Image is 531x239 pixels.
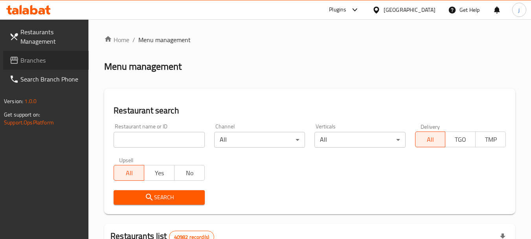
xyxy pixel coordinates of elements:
button: Search [114,190,204,205]
label: Delivery [421,124,440,129]
input: Search for restaurant name or ID.. [114,132,204,148]
span: All [117,167,141,179]
nav: breadcrumb [104,35,515,44]
div: Plugins [329,5,346,15]
span: Get support on: [4,109,40,120]
span: TGO [448,134,472,145]
span: TMP [479,134,503,145]
span: Restaurants Management [20,27,83,46]
div: All [314,132,405,148]
a: Restaurants Management [3,22,89,51]
span: Menu management [138,35,191,44]
button: All [415,132,446,147]
span: 1.0.0 [24,96,37,106]
button: No [174,165,205,181]
a: Branches [3,51,89,70]
h2: Menu management [104,60,182,73]
button: TGO [445,132,476,147]
div: [GEOGRAPHIC_DATA] [384,6,435,14]
span: No [178,167,202,179]
button: Yes [144,165,175,181]
span: All [419,134,443,145]
button: All [114,165,144,181]
span: Branches [20,56,83,65]
li: / [132,35,135,44]
a: Home [104,35,129,44]
button: TMP [475,132,506,147]
span: Search [120,193,198,202]
label: Upsell [119,157,134,163]
a: Support.OpsPlatform [4,117,54,128]
span: Version: [4,96,23,106]
span: Yes [147,167,171,179]
h2: Restaurant search [114,105,506,117]
span: Search Branch Phone [20,74,83,84]
a: Search Branch Phone [3,70,89,89]
div: All [214,132,305,148]
span: j [518,6,520,14]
